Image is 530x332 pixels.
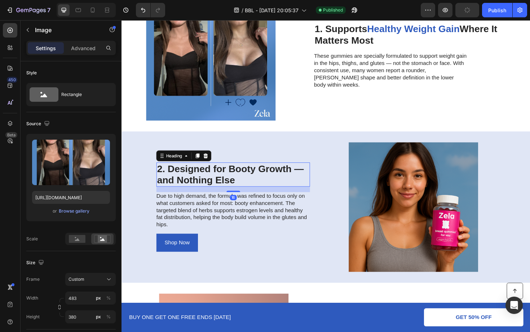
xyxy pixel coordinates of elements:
p: Advanced [71,44,96,52]
button: Browse gallery [58,208,90,215]
h2: 2. Designed for Booty Growth — and Nothing Else [37,151,199,176]
a: Shop Now [37,226,81,245]
iframe: Design area [122,20,530,332]
div: px [96,314,101,320]
p: Settings [36,44,56,52]
img: preview-image [32,140,110,185]
input: https://example.com/image.jpg [32,191,110,204]
div: % [106,314,111,320]
p: Image [35,26,96,34]
div: Source [26,119,51,129]
img: gempages_579112143123644949-8fd320a3-02ef-4473-9362-ca8fb686eb76.png [222,130,396,267]
input: px% [65,292,116,305]
div: 16 [115,185,122,191]
div: Style [26,70,37,76]
p: 1. Supports Where It Matters Most [204,3,425,27]
h2: Rich Text Editor. Editing area: main [204,3,425,28]
div: Size [26,258,45,268]
button: Custom [65,273,116,286]
p: These gummies are specially formulated to support weight gain in the hips, thighs, and glutes — n... [204,35,366,72]
div: Scale [26,236,38,242]
div: Heading [46,141,66,147]
label: Width [26,295,38,301]
a: GET 50% OFF [320,305,425,324]
p: Due to high demand, the formula was refined to focus only on what customers asked for most: booty... [37,183,199,220]
button: % [94,313,103,321]
div: Open Intercom Messenger [505,297,523,314]
button: 7 [3,3,54,17]
div: 450 [7,77,17,83]
span: BUY ONE GET ONE FREE ENDS [DATE] [8,311,116,318]
p: GET 50% OFF [354,311,392,319]
p: Shop Now [45,231,72,241]
label: Height [26,314,40,320]
span: or [53,207,57,215]
span: BBL - [DATE] 20:05:37 [245,6,299,14]
div: Rectangle [61,86,105,103]
p: 7 [47,6,50,14]
span: Published [323,7,343,13]
button: px [104,313,113,321]
span: / [242,6,243,14]
button: % [94,294,103,302]
button: px [104,294,113,302]
div: Undo/Redo [136,3,165,17]
div: Publish [488,6,506,14]
label: Frame [26,276,40,283]
span: Healthy Weight Gain [260,4,358,15]
div: Beta [5,132,17,138]
input: px% [65,310,116,323]
div: % [106,295,111,301]
div: px [96,295,101,301]
div: Browse gallery [59,208,89,214]
button: Publish [482,3,512,17]
span: Custom [69,276,84,283]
